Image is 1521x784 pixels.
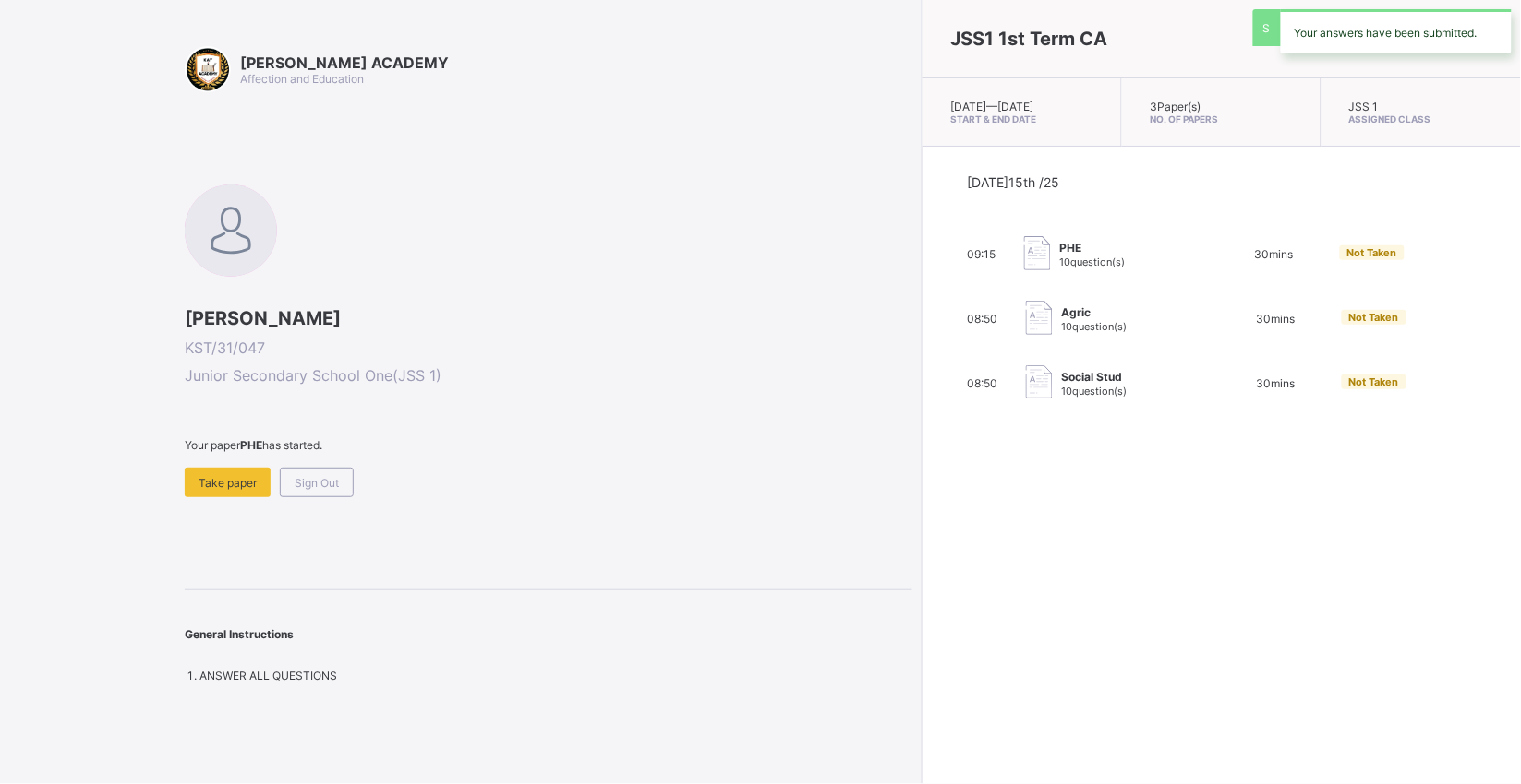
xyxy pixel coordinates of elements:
[1349,311,1399,324] span: Not Taken
[1257,376,1296,390] span: 30 mins
[240,53,449,72] span: [PERSON_NAME] ACADEMY
[1255,247,1294,261] span: 30 mins
[185,307,912,329] span: [PERSON_NAME]
[1349,375,1399,388] span: Not Taken
[950,100,1033,113] span: [DATE] — [DATE]
[968,376,998,390] span: 08:50
[199,476,257,490] span: Take paper
[185,366,912,385] span: Junior Secondary School One ( JSS 1 )
[1024,236,1051,270] img: take_paper.cd97e1aca70de81545fe8e300f84619e.svg
[1281,9,1512,53] div: Your answers have been submitted.
[1349,100,1379,113] span: JSS 1
[1060,241,1126,255] span: PHE
[240,72,364,86] span: Affection and Education
[968,174,1060,190] span: [DATE] 15th /25
[1062,320,1128,333] span: 10 question(s)
[185,438,912,452] span: Your paper has started.
[1062,305,1128,319] span: Agric
[1150,113,1293,125] span: No. of Papers
[1062,370,1128,384] span: Social Stud
[185,339,912,357] span: KST/31/047
[295,476,339,490] span: Sign Out
[950,28,1107,50] span: JSS1 1st Term CA
[968,312,998,326] span: 08:50
[1347,246,1397,259] span: Not Taken
[1026,365,1053,399] img: take_paper.cd97e1aca70de81545fe8e300f84619e.svg
[1062,385,1128,398] span: 10 question(s)
[1060,255,1126,268] span: 10 question(s)
[968,247,996,261] span: 09:15
[185,627,294,641] span: General Instructions
[1026,301,1053,335] img: take_paper.cd97e1aca70de81545fe8e300f84619e.svg
[199,669,337,683] span: ANSWER ALL QUESTIONS
[1257,312,1296,326] span: 30 mins
[1150,100,1201,113] span: 3 Paper(s)
[950,113,1093,125] span: Start & End Date
[240,438,262,452] b: PHE
[1349,113,1493,125] span: Assigned Class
